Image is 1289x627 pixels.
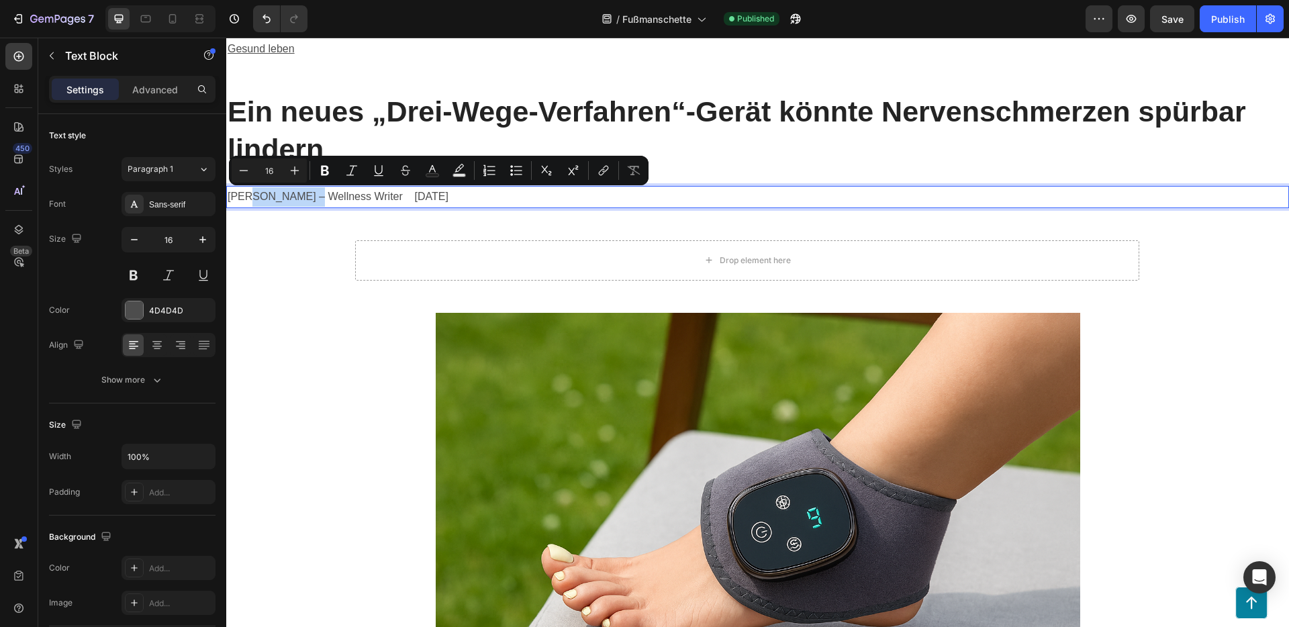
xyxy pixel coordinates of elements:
[49,597,73,609] div: Image
[49,416,85,434] div: Size
[101,373,164,387] div: Show more
[493,218,565,228] div: Drop element here
[616,12,620,26] span: /
[10,246,32,256] div: Beta
[1200,5,1256,32] button: Publish
[66,83,104,97] p: Settings
[49,304,70,316] div: Color
[229,156,649,185] div: Editor contextual toolbar
[253,5,307,32] div: Undo/Redo
[49,163,73,175] div: Styles
[49,528,114,546] div: Background
[1211,12,1245,26] div: Publish
[1243,561,1276,593] div: Open Intercom Messenger
[122,444,215,469] input: Auto
[1161,13,1184,25] span: Save
[49,198,66,210] div: Font
[49,562,70,574] div: Color
[49,450,71,463] div: Width
[5,5,100,32] button: 7
[49,368,216,392] button: Show more
[132,83,178,97] p: Advanced
[49,486,80,498] div: Padding
[1150,5,1194,32] button: Save
[149,305,212,317] div: 4D4D4D
[49,336,87,354] div: Align
[622,12,691,26] span: Fußmanschette
[65,48,179,64] p: Text Block
[49,130,86,142] div: Text style
[737,13,774,25] span: Published
[226,38,1289,627] iframe: Design area
[122,157,216,181] button: Paragraph 1
[149,597,212,610] div: Add...
[128,163,173,175] span: Paragraph 1
[49,230,85,248] div: Size
[149,199,212,211] div: Sans-serif
[149,563,212,575] div: Add...
[13,143,32,154] div: 450
[149,487,212,499] div: Add...
[88,11,94,27] p: 7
